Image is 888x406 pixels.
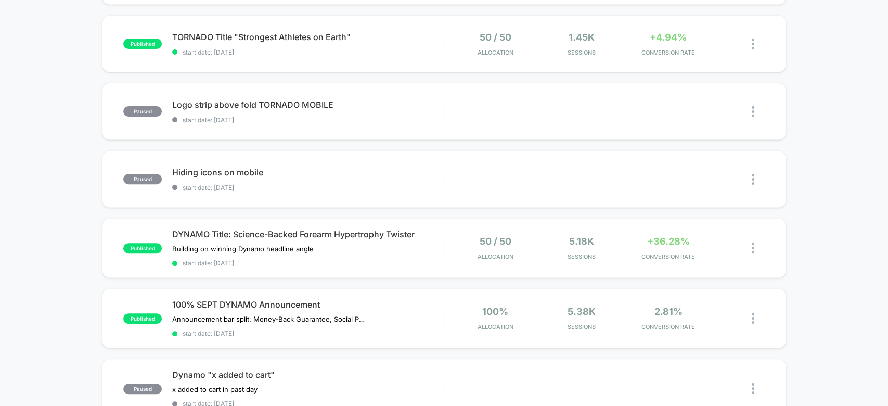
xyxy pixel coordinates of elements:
span: TORNADO Title "Strongest Athletes on Earth" [172,32,443,42]
span: start date: [DATE] [172,184,443,192]
span: +36.28% [647,236,689,247]
span: paused [123,174,162,184]
span: start date: [DATE] [172,329,443,337]
span: 50 / 50 [480,236,511,247]
span: Hiding icons on mobile [172,167,443,177]
span: Building on winning Dynamo headline angle [172,245,314,253]
span: DYNAMO Title: Science-Backed Forearm Hypertrophy Twister [172,229,443,239]
span: Sessions [541,49,622,56]
img: close [752,39,754,49]
img: close [752,174,754,185]
span: published [123,243,162,253]
span: Announcement bar split: Money-Back Guarantee, Social Proof, and Strong USP. [172,315,365,323]
span: start date: [DATE] [172,48,443,56]
span: 2.81% [654,306,682,317]
span: CONVERSION RATE [627,49,709,56]
span: Allocation [478,253,513,260]
span: Sessions [541,253,622,260]
span: Allocation [478,49,513,56]
span: published [123,39,162,49]
img: close [752,106,754,117]
img: close [752,313,754,324]
span: Dynamo "x added to cart" [172,370,443,380]
span: start date: [DATE] [172,259,443,267]
span: CONVERSION RATE [627,253,709,260]
span: paused [123,106,162,117]
span: Logo strip above fold TORNADO MOBILE [172,99,443,110]
span: CONVERSION RATE [627,323,709,331]
span: 100% SEPT DYNAMO Announcement [172,299,443,310]
span: start date: [DATE] [172,116,443,124]
img: close [752,243,754,253]
img: close [752,383,754,394]
span: 5.38k [568,306,596,317]
span: 5.18k [569,236,594,247]
span: Allocation [478,323,513,331]
span: 50 / 50 [480,32,511,43]
span: paused [123,384,162,394]
span: +4.94% [650,32,687,43]
span: x added to cart in past day [172,385,258,394]
span: Sessions [541,323,622,331]
span: 100% [482,306,508,317]
span: 1.45k [569,32,595,43]
span: published [123,313,162,324]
